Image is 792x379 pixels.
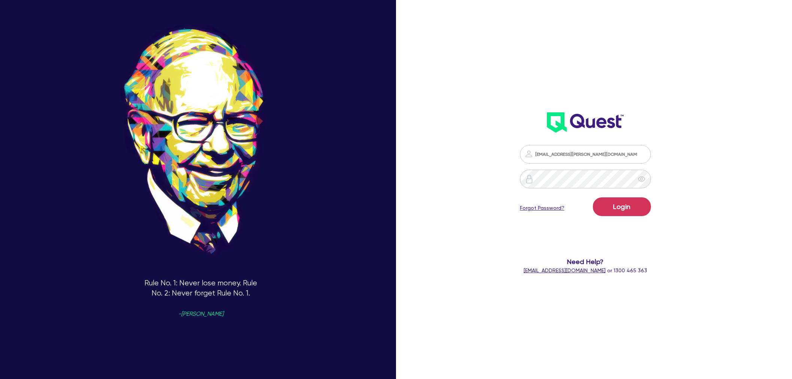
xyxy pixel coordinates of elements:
input: Email address [520,145,651,164]
img: wH2k97JdezQIQAAAABJRU5ErkJggg== [547,112,624,133]
button: Login [593,197,651,216]
img: icon-password [525,175,534,184]
a: [EMAIL_ADDRESS][DOMAIN_NAME] [524,267,606,273]
span: or 1300 465 363 [524,267,647,273]
span: Need Help? [478,257,693,267]
img: icon-password [524,149,533,158]
span: -[PERSON_NAME] [178,311,223,317]
a: Forgot Password? [520,204,564,212]
span: eye [638,175,645,183]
